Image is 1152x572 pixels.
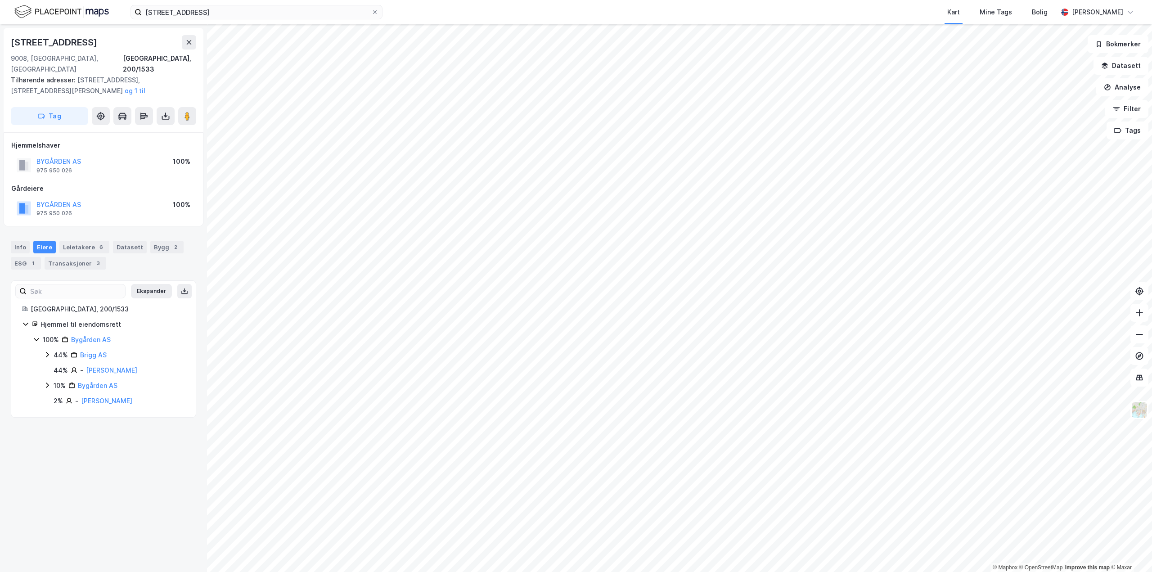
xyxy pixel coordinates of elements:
img: Z [1131,401,1148,419]
a: Bygården AS [78,382,117,389]
button: Bokmerker [1088,35,1148,53]
div: [GEOGRAPHIC_DATA], 200/1533 [123,53,196,75]
button: Filter [1105,100,1148,118]
div: Kontrollprogram for chat [1107,529,1152,572]
div: 975 950 026 [36,167,72,174]
div: Mine Tags [980,7,1012,18]
div: Info [11,241,30,253]
button: Analyse [1096,78,1148,96]
a: [PERSON_NAME] [81,397,132,405]
input: Søk [27,284,125,298]
a: [PERSON_NAME] [86,366,137,374]
div: 44% [54,350,68,360]
a: Improve this map [1065,564,1110,571]
div: 2 [171,243,180,252]
div: Leietakere [59,241,109,253]
div: ESG [11,257,41,270]
div: [STREET_ADDRESS] [11,35,99,50]
div: Eiere [33,241,56,253]
div: 6 [97,243,106,252]
div: - [75,396,78,406]
div: Bygg [150,241,184,253]
div: 100% [173,199,190,210]
div: Hjemmel til eiendomsrett [40,319,185,330]
div: 100% [173,156,190,167]
button: Datasett [1093,57,1148,75]
button: Tags [1107,122,1148,140]
a: Brigg AS [80,351,107,359]
div: [PERSON_NAME] [1072,7,1123,18]
a: Bygården AS [71,336,111,343]
div: 10% [54,380,66,391]
div: Kart [947,7,960,18]
div: 3 [94,259,103,268]
div: Gårdeiere [11,183,196,194]
div: - [80,365,83,376]
div: [GEOGRAPHIC_DATA], 200/1533 [31,304,185,315]
span: Tilhørende adresser: [11,76,77,84]
div: 9008, [GEOGRAPHIC_DATA], [GEOGRAPHIC_DATA] [11,53,123,75]
div: Transaksjoner [45,257,106,270]
button: Tag [11,107,88,125]
a: Mapbox [993,564,1017,571]
div: 2% [54,396,63,406]
div: [STREET_ADDRESS], [STREET_ADDRESS][PERSON_NAME] [11,75,189,96]
input: Søk på adresse, matrikkel, gårdeiere, leietakere eller personer [142,5,371,19]
div: Bolig [1032,7,1048,18]
iframe: Chat Widget [1107,529,1152,572]
div: 100% [43,334,59,345]
img: logo.f888ab2527a4732fd821a326f86c7f29.svg [14,4,109,20]
a: OpenStreetMap [1019,564,1063,571]
div: Hjemmelshaver [11,140,196,151]
div: 44% [54,365,68,376]
div: Datasett [113,241,147,253]
div: 975 950 026 [36,210,72,217]
div: 1 [28,259,37,268]
button: Ekspander [131,284,172,298]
